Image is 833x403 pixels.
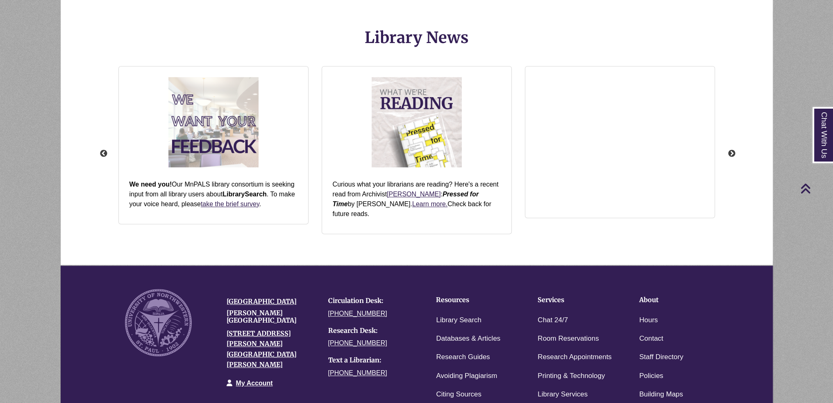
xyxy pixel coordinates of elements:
a: take the brief survey [201,200,259,207]
h4: Resources [436,296,512,304]
h4: Circulation Desk: [328,297,418,305]
a: My Account [236,380,273,387]
a: [PHONE_NUMBER] [328,310,387,317]
p: Our MnPALS library consortium is seeking input from all library users about . To make your voice ... [129,180,297,209]
img: Catalog entry [368,73,466,171]
p: Curious what your librarians are reading? Here's a recent read from Archivist : by [PERSON_NAME].... [333,180,501,219]
strong: We need you! [129,181,172,188]
a: Research Guides [436,351,490,363]
a: Research Appointments [538,351,612,363]
strong: LibrarySearch [222,191,267,198]
img: Survey Link [164,73,263,171]
a: Contact [639,333,663,345]
a: Chat 24/7 [538,314,568,326]
a: Staff Directory [639,351,683,363]
h4: Services [538,296,614,304]
a: [PERSON_NAME] [387,191,441,198]
a: Policies [639,370,663,382]
button: Next [728,150,736,158]
button: Previous [100,150,108,158]
h4: About [639,296,715,304]
a: [GEOGRAPHIC_DATA] [227,297,297,305]
a: Building Maps [639,389,683,401]
a: Citing Sources [436,389,481,401]
a: Learn more. [412,200,447,207]
a: [PHONE_NUMBER] [328,369,387,376]
img: UNW seal [125,289,192,356]
a: [PHONE_NUMBER] [328,339,387,346]
a: Databases & Articles [436,333,500,345]
strong: Pressed for Time [333,191,479,207]
a: Avoiding Plagiarism [436,370,497,382]
a: Back to Top [800,183,831,194]
span: Library News [365,28,469,47]
a: Library Services [538,389,588,401]
h4: Text a Librarian: [328,357,418,364]
h4: [PERSON_NAME][GEOGRAPHIC_DATA] [227,310,316,324]
a: Library Search [436,314,481,326]
a: Room Reservations [538,333,599,345]
h4: Research Desk: [328,327,418,335]
a: Printing & Technology [538,370,605,382]
a: Hours [639,314,658,326]
a: [STREET_ADDRESS][PERSON_NAME][GEOGRAPHIC_DATA][PERSON_NAME] [227,329,297,369]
